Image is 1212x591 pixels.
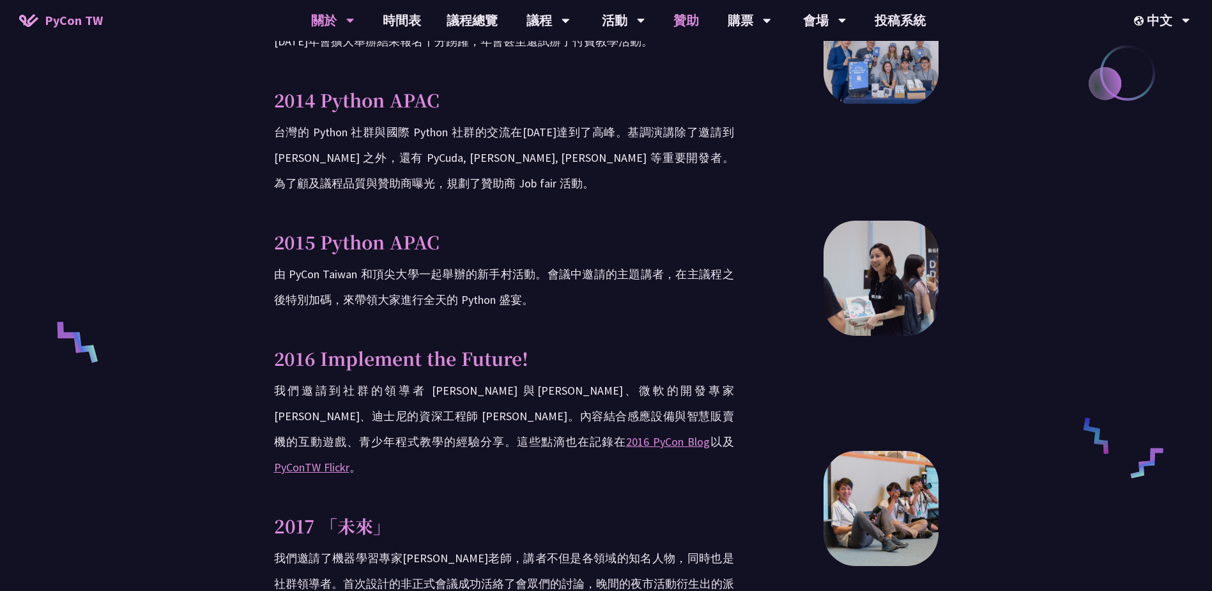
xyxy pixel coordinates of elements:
[626,434,710,449] a: 2016 PyCon Blog
[274,29,734,54] p: [DATE]年會擴大舉辦結果報名十分踴躍，年會甚至還試辦了付費教學活動。
[19,14,38,27] img: Home icon of PyCon TW 2025
[274,86,734,113] p: 2014 Python APAC
[6,4,116,36] a: PyCon TW
[45,11,103,30] span: PyCon TW
[274,262,734,313] p: 由 PyCon Taiwan 和頂尖大學一起舉辦的新手村活動。會議中邀請的主題講者，在主議程之後特別加碼，來帶領大家進行全天的 Python 盛宴。
[274,120,734,196] p: 台灣的 Python 社群與國際 Python 社群的交流在[DATE]達到了高峰。基調演講除了邀請到[PERSON_NAME] 之外，還有 PyCuda, [PERSON_NAME], [PE...
[274,378,734,480] p: 我們邀請到社群的領導者 [PERSON_NAME] 與[PERSON_NAME]、微軟的開發專家 [PERSON_NAME]、迪士尼的資深工程師 [PERSON_NAME]。內容結合感應設備與智...
[274,512,734,539] p: 2017 「未來」
[1134,16,1147,26] img: Locale Icon
[274,228,734,255] p: 2015 Python APAC
[274,460,349,475] a: PyConTW Flickr
[274,345,734,372] p: 2016 Implement the Future!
